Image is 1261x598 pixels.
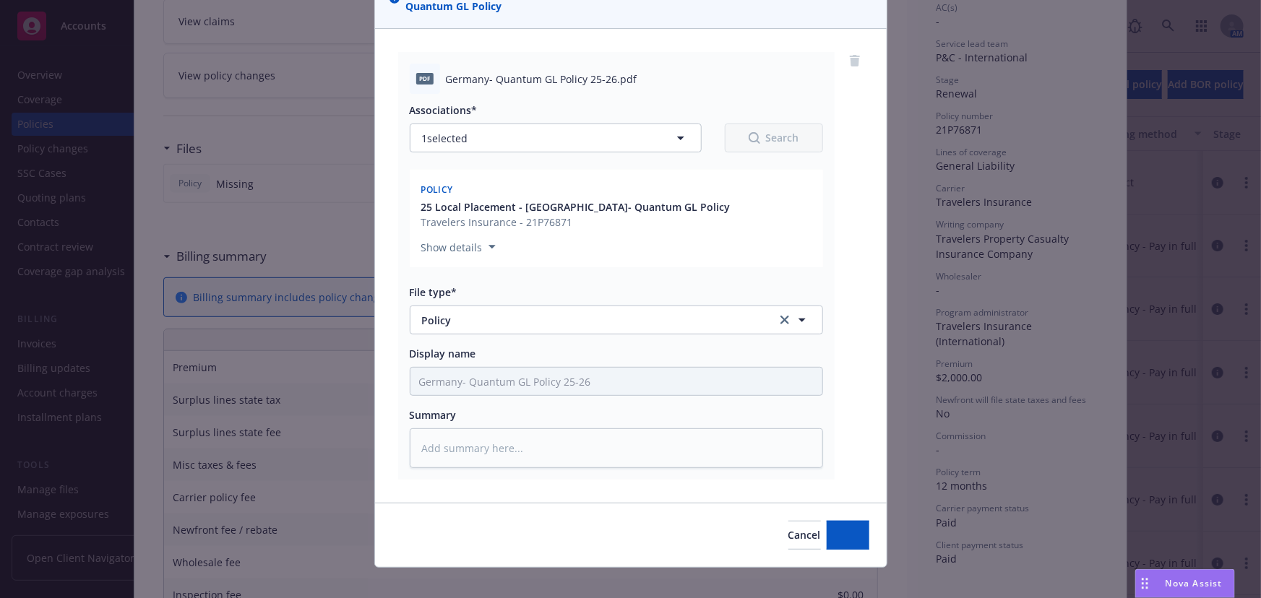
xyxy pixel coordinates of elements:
[421,183,453,196] span: Policy
[1166,577,1223,589] span: Nova Assist
[421,199,731,214] button: 25 Local Placement - [GEOGRAPHIC_DATA]- Quantum GL Policy
[421,214,731,230] span: Travelers Insurance - 21P76871
[1136,570,1154,597] div: Drag to move
[1135,569,1235,598] button: Nova Assist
